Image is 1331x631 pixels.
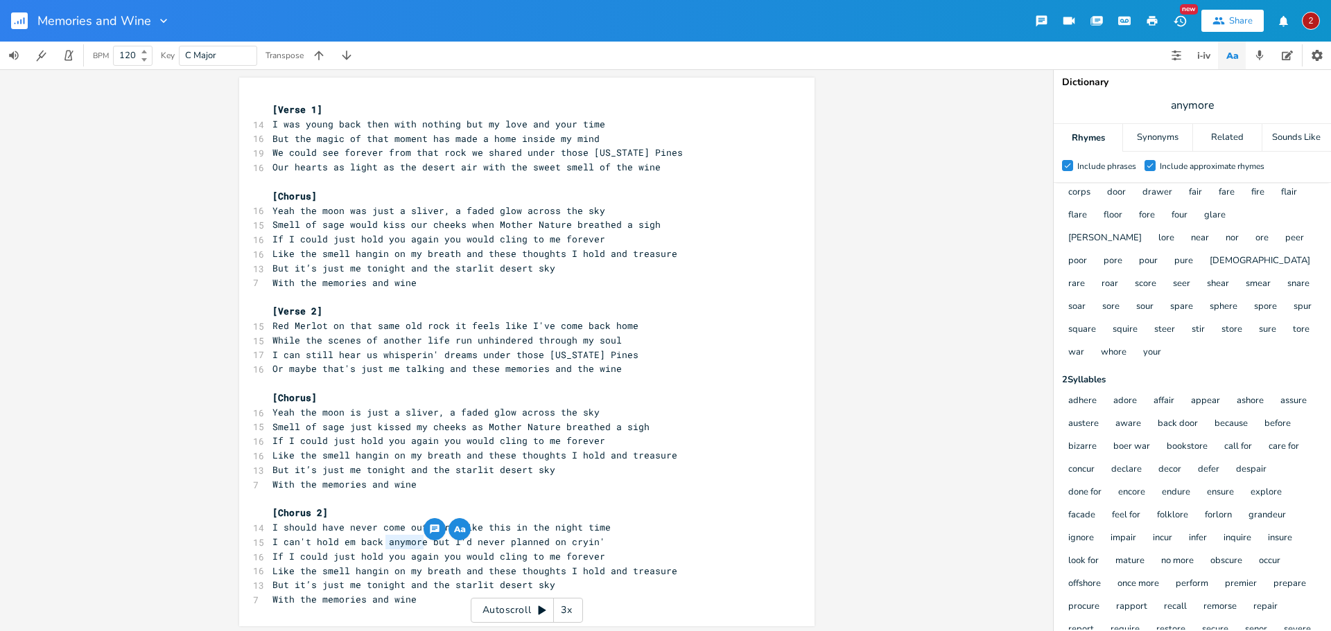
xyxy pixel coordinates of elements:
[1068,533,1094,544] button: ignore
[1068,601,1099,613] button: procure
[272,535,605,548] span: I can't hold em back anymore but I'd never planned on cryin'
[1207,487,1234,499] button: ensure
[1135,278,1156,290] button: score
[1259,556,1280,567] button: occur
[1068,301,1086,313] button: soar
[1255,233,1269,245] button: ore
[1142,187,1172,199] button: drawer
[37,15,151,27] span: Memories and Wine
[1158,418,1198,430] button: back door
[1139,256,1158,267] button: pour
[1236,464,1267,476] button: despair
[1273,578,1306,590] button: prepare
[1259,324,1276,336] button: sure
[1285,233,1304,245] button: peer
[272,247,677,260] span: Like the smell hangin on my breath and these thoughts I hold and treasure
[1262,124,1331,152] div: Sounds Like
[272,578,555,591] span: But it’s just me tonight and the starlit desert sky
[272,449,677,461] span: Like the smell hangin on my breath and these thoughts I hold and treasure
[1224,533,1251,544] button: inquire
[1160,162,1264,170] div: Include approximate rhymes
[272,478,417,490] span: With the memories and wine
[1115,418,1141,430] button: aware
[1077,162,1136,170] div: Include phrases
[1269,441,1299,453] button: care for
[1117,578,1159,590] button: once more
[471,598,583,623] div: Autoscroll
[1293,324,1310,336] button: tore
[1068,418,1099,430] button: austere
[1068,347,1084,359] button: war
[1176,578,1208,590] button: perform
[1221,324,1242,336] button: store
[1102,301,1120,313] button: sore
[1215,418,1248,430] button: because
[1139,210,1155,222] button: fore
[1104,210,1122,222] button: floor
[1302,12,1320,30] div: 2WaterMatt
[1198,464,1219,476] button: defer
[1068,256,1087,267] button: poor
[1192,324,1205,336] button: stir
[1249,510,1286,522] button: grandeur
[1111,533,1136,544] button: impair
[1229,15,1253,27] div: Share
[1062,78,1323,87] div: Dictionary
[1102,278,1118,290] button: roar
[1107,187,1126,199] button: door
[272,146,683,159] span: We could see forever from that rock we shared under those [US_STATE] Pines
[1104,256,1122,267] button: pore
[1164,601,1187,613] button: recall
[272,348,638,361] span: I can still hear us whisperin' dreams under those [US_STATE] Pines
[1207,278,1229,290] button: shear
[272,204,605,217] span: Yeah the moon was just a sliver, a faded glow across the sky
[1226,233,1239,245] button: nor
[1294,301,1312,313] button: spur
[1281,187,1297,199] button: flair
[272,190,317,202] span: [Chorus]
[1210,256,1310,267] button: [DEMOGRAPHIC_DATA]
[1112,510,1140,522] button: feel for
[1193,124,1262,152] div: Related
[272,233,605,245] span: If I could just hold you again you would cling to me forever
[1167,441,1208,453] button: bookstore
[272,334,622,346] span: While the scenes of another life run unhindered through my soul
[272,391,317,404] span: [Chorus]
[272,305,322,317] span: [Verse 2]
[1068,187,1090,199] button: corps
[161,51,175,60] div: Key
[272,434,605,447] span: If I could just hold you again you would cling to me forever
[1191,233,1209,245] button: near
[1116,601,1147,613] button: rapport
[1189,187,1202,199] button: fair
[1287,278,1310,290] button: snare
[1166,8,1194,33] button: New
[1191,396,1220,407] button: appear
[1111,464,1142,476] button: declare
[1237,396,1264,407] button: ashore
[1101,347,1126,359] button: whore
[1062,375,1323,384] div: 2 Syllable s
[1302,5,1320,37] button: 2
[554,598,579,623] div: 3x
[1068,510,1095,522] button: facade
[1118,487,1145,499] button: encore
[93,52,109,60] div: BPM
[1161,556,1194,567] button: no more
[1068,441,1097,453] button: bizarre
[1054,124,1122,152] div: Rhymes
[1204,210,1226,222] button: glare
[1068,233,1142,245] button: [PERSON_NAME]
[1113,324,1138,336] button: squire
[1153,533,1172,544] button: incur
[1280,396,1307,407] button: assure
[1068,210,1087,222] button: flare
[1251,487,1282,499] button: explore
[1068,578,1101,590] button: offshore
[1162,487,1190,499] button: endure
[272,521,611,533] span: I should have never come out here like this in the night time
[272,463,555,476] span: But it’s just me tonight and the starlit desert sky
[272,161,661,173] span: Our hearts as light as the desert air with the sweet smell of the wine
[272,565,677,577] span: Like the smell hangin on my breath and these thoughts I hold and treasure
[1251,187,1264,199] button: fire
